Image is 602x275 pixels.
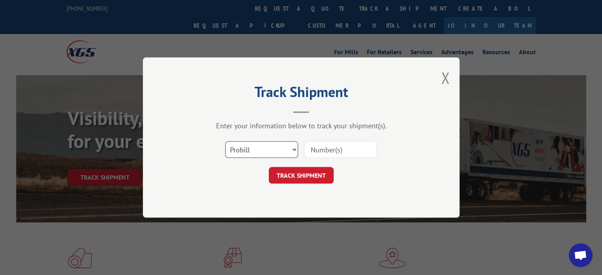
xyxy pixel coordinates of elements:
[304,141,377,158] input: Number(s)
[182,86,420,101] h2: Track Shipment
[269,167,334,184] button: TRACK SHIPMENT
[441,67,450,88] button: Close modal
[182,121,420,130] div: Enter your information below to track your shipment(s).
[569,243,593,267] div: Open chat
